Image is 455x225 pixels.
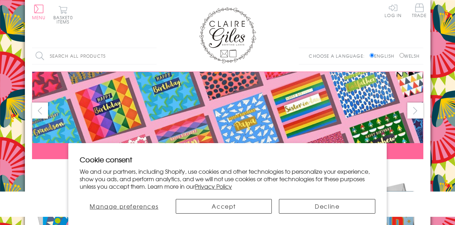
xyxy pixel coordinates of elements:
button: Manage preferences [80,199,169,214]
button: prev [32,103,48,119]
button: Accept [176,199,272,214]
button: Decline [279,199,375,214]
span: Manage preferences [90,202,158,210]
label: Welsh [400,53,420,59]
input: Welsh [400,53,404,58]
button: Basket0 items [53,6,73,24]
a: Trade [412,4,427,19]
div: Carousel Pagination [32,164,423,176]
input: English [370,53,374,58]
button: next [407,103,423,119]
img: Claire Giles Greetings Cards [199,7,256,63]
input: Search all products [32,48,157,64]
input: Search [149,48,157,64]
span: Trade [412,4,427,17]
p: We and our partners, including Shopify, use cookies and other technologies to personalize your ex... [80,168,375,190]
p: Choose a language: [309,53,368,59]
label: English [370,53,398,59]
a: Privacy Policy [195,182,232,190]
span: 0 items [57,14,73,25]
button: Menu [32,5,46,20]
span: Menu [32,14,46,21]
h2: Cookie consent [80,155,375,164]
a: Log In [385,4,402,17]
